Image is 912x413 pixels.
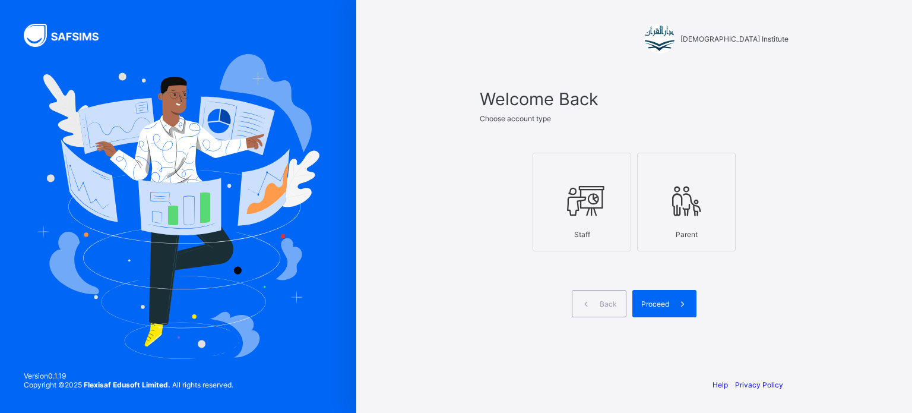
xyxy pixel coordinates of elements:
img: Hero Image [37,54,319,358]
span: Choose account type [480,114,551,123]
span: Proceed [641,299,669,308]
span: Welcome Back [480,89,788,109]
span: Version 0.1.19 [24,371,233,380]
a: Privacy Policy [735,380,783,389]
span: Back [600,299,617,308]
div: Parent [644,224,729,245]
div: Staff [539,224,625,245]
span: [DEMOGRAPHIC_DATA] Institute [680,34,788,43]
a: Help [712,380,728,389]
img: SAFSIMS Logo [24,24,113,47]
span: Copyright © 2025 All rights reserved. [24,380,233,389]
strong: Flexisaf Edusoft Limited. [84,380,170,389]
